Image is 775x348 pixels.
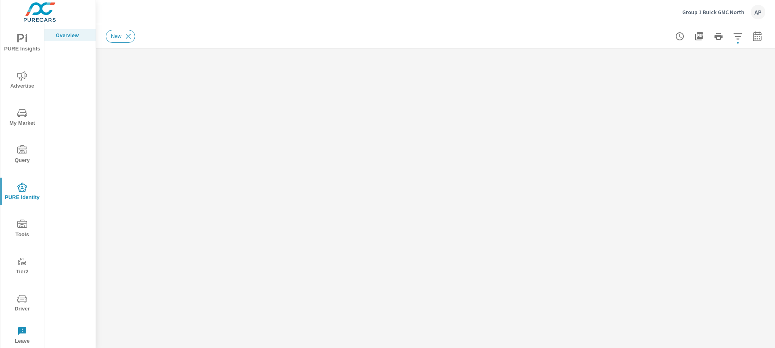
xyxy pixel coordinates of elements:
button: Apply Filters [730,28,746,44]
span: Advertise [3,71,42,91]
span: New [106,33,126,39]
button: Select Date Range [749,28,765,44]
div: New [106,30,135,43]
span: Tier2 [3,257,42,277]
button: "Export Report to PDF" [691,28,707,44]
span: PURE Identity [3,182,42,202]
div: Overview [44,29,96,41]
span: Driver [3,294,42,314]
p: Overview [56,31,89,39]
p: Group 1 Buick GMC North [682,8,744,16]
span: Query [3,145,42,165]
span: Tools [3,220,42,239]
button: Print Report [710,28,727,44]
span: PURE Insights [3,34,42,54]
div: AP [751,5,765,19]
span: My Market [3,108,42,128]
